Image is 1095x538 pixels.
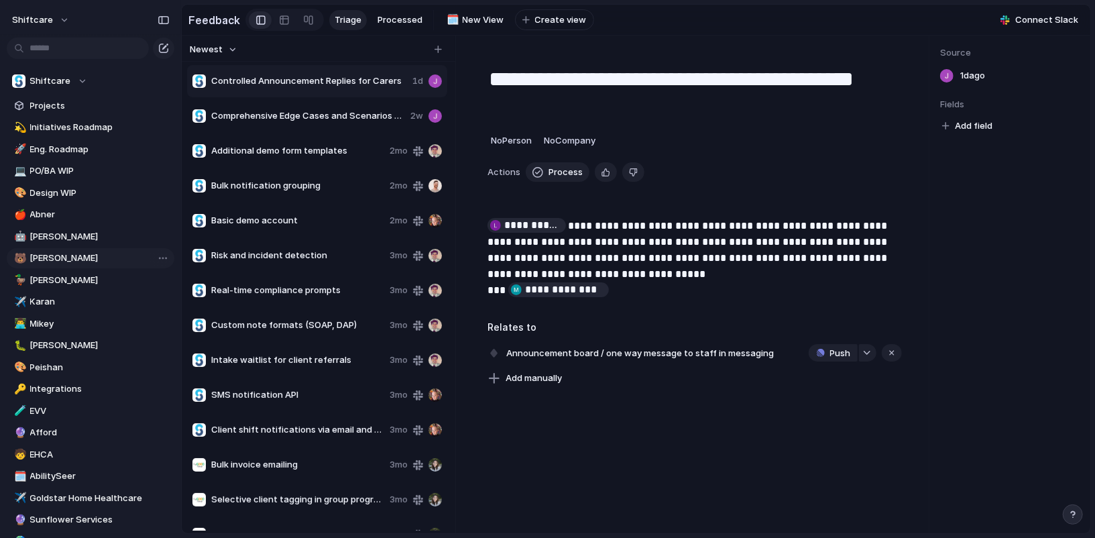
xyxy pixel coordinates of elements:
div: 🗓️AbilitySeer [7,466,174,486]
h2: Feedback [188,12,240,28]
a: 🦆[PERSON_NAME] [7,270,174,290]
button: Delete [622,162,644,182]
span: Client shift notifications via email and SMS [211,423,384,437]
button: 💻 [12,164,25,178]
div: 🔮Sunflower Services [7,510,174,530]
a: 🧒EHCA [7,445,174,465]
span: Shiftcare [30,74,71,88]
span: [PERSON_NAME] [30,274,170,287]
span: Karan [30,295,170,309]
span: Controlled Announcement Replies for Carers [211,74,407,88]
div: 🧪 [14,403,23,419]
span: Newest [190,43,223,56]
span: Basic demo account [211,214,384,227]
div: 🐻 [14,251,23,266]
div: 💻 [14,164,23,179]
button: Push [809,344,858,362]
a: 🤖[PERSON_NAME] [7,227,174,247]
span: Push [830,347,851,360]
button: 🐻 [12,252,25,265]
button: 🔮 [12,513,25,527]
button: Newest [188,41,239,58]
span: 1d ago [960,69,985,83]
button: NoCompany [540,130,599,152]
a: 🐛[PERSON_NAME] [7,335,174,356]
span: Comprehensive Edge Cases and Scenarios for Staff Availability and Leave Management [211,109,405,123]
div: 🧒 [14,447,23,462]
a: Projects [7,96,174,116]
div: 🍎 [14,207,23,223]
div: 🔮 [14,425,23,441]
span: 3mo [390,354,408,367]
button: ✈️ [12,295,25,309]
span: Add field [955,119,992,133]
button: 🧪 [12,405,25,418]
a: 🚀Eng. Roadmap [7,140,174,160]
button: ✈️ [12,492,25,505]
span: EHCA [30,448,170,462]
h3: Relates to [487,320,902,334]
button: 🎨 [12,361,25,374]
span: SMS notification API [211,388,384,402]
a: 🧪EVV [7,401,174,421]
div: 🎨Design WIP [7,183,174,203]
span: Bulk invoice emailing [211,458,384,472]
span: Integrations [30,382,170,396]
div: 🗓️ [447,12,456,28]
div: 🤖 [14,229,23,244]
div: 🚀 [14,142,23,157]
span: shiftcare [12,13,53,27]
span: Additional demo form templates [211,144,384,158]
div: 🔑 [14,382,23,397]
div: 👨‍💻Mikey [7,314,174,334]
span: 3mo [390,388,408,402]
span: [PERSON_NAME] [30,230,170,244]
button: 🚀 [12,143,25,156]
span: 3mo [390,249,408,262]
a: ✈️Karan [7,292,174,312]
span: Sunflower Services [30,513,170,527]
span: Eng. Roadmap [30,143,170,156]
span: PO/BA WIP [30,164,170,178]
span: New View [463,13,504,27]
span: Projects [30,99,170,113]
a: Triage [329,10,367,30]
button: Connect Slack [995,10,1084,30]
span: 3mo [390,284,408,297]
a: 🍎Abner [7,205,174,225]
div: ✈️ [14,490,23,506]
div: 👨‍💻 [14,316,23,331]
button: 🔮 [12,426,25,439]
div: 🗓️ [14,469,23,484]
span: 3mo [390,493,408,506]
button: 🗓️ [12,470,25,483]
span: Bulk notification grouping [211,179,384,193]
div: 💻PO/BA WIP [7,161,174,181]
span: Selective client tagging in group progress notes [211,493,384,506]
span: Triage [335,13,361,27]
span: [PERSON_NAME] [30,339,170,352]
span: Processed [378,13,422,27]
button: 🧒 [12,448,25,462]
button: 🍎 [12,208,25,221]
span: Initiatives Roadmap [30,121,170,134]
span: Peishan [30,361,170,374]
div: 🔑Integrations [7,379,174,399]
button: Create view [515,9,594,31]
a: Processed [372,10,428,30]
button: 🗓️ [445,13,458,27]
span: Source [940,46,1080,60]
a: 🐻[PERSON_NAME] [7,248,174,268]
a: 🗓️New View [439,10,510,30]
span: 2mo [390,144,408,158]
div: 🎨Peishan [7,358,174,378]
button: Add field [940,117,994,135]
button: Add manually [483,369,567,388]
span: 2w [410,109,423,123]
